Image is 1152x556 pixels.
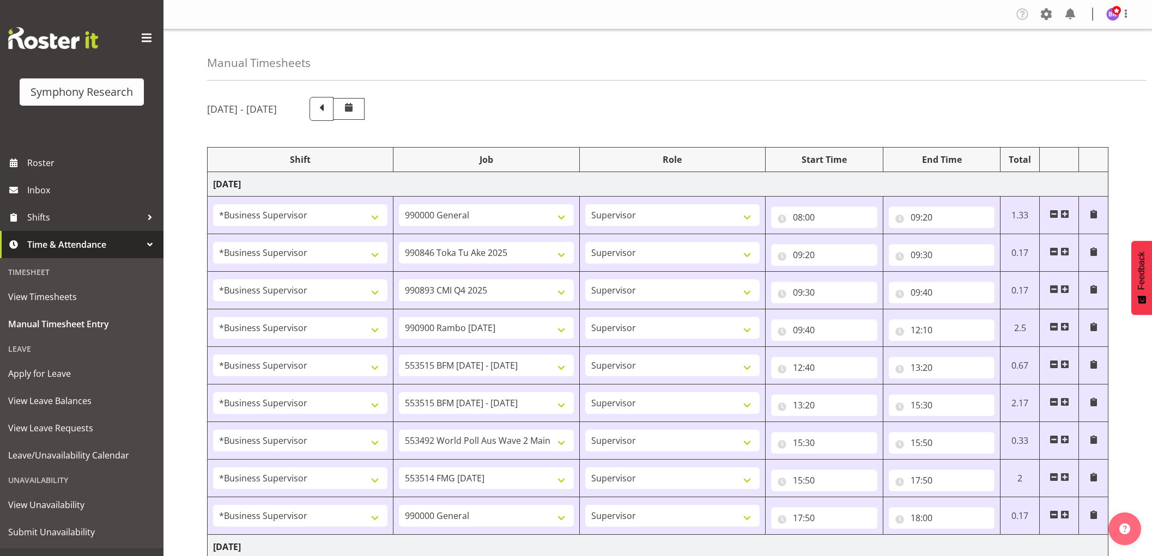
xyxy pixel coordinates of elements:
[889,394,995,416] input: Click to select...
[771,153,877,166] div: Start Time
[3,283,161,310] a: View Timesheets
[1119,523,1130,534] img: help-xxl-2.png
[8,524,155,540] span: Submit Unavailability
[213,153,387,166] div: Shift
[8,365,155,382] span: Apply for Leave
[1001,197,1040,234] td: 1.33
[1131,241,1152,315] button: Feedback - Show survey
[399,153,573,166] div: Job
[3,469,161,491] div: Unavailability
[3,261,161,283] div: Timesheet
[27,209,142,225] span: Shifts
[1001,234,1040,272] td: 0.17
[889,507,995,529] input: Click to select...
[8,447,155,463] span: Leave/Unavailability Calendar
[3,387,161,414] a: View Leave Balances
[1001,460,1040,497] td: 2
[889,357,995,378] input: Click to select...
[771,507,877,529] input: Click to select...
[889,469,995,491] input: Click to select...
[889,244,995,266] input: Click to select...
[889,282,995,303] input: Click to select...
[771,432,877,454] input: Click to select...
[8,27,98,49] img: Rosterit website logo
[208,172,1108,197] td: [DATE]
[27,155,158,171] span: Roster
[771,469,877,491] input: Click to select...
[1001,497,1040,535] td: 0.17
[771,282,877,303] input: Click to select...
[1001,309,1040,347] td: 2.5
[889,153,995,166] div: End Time
[1006,153,1034,166] div: Total
[771,244,877,266] input: Click to select...
[207,57,311,69] h4: Manual Timesheets
[8,289,155,305] span: View Timesheets
[207,103,277,115] h5: [DATE] - [DATE]
[3,360,161,387] a: Apply for Leave
[889,319,995,341] input: Click to select...
[3,442,161,469] a: Leave/Unavailability Calendar
[27,182,158,198] span: Inbox
[1001,272,1040,309] td: 0.17
[771,394,877,416] input: Click to select...
[889,206,995,228] input: Click to select...
[27,236,142,253] span: Time & Attendance
[771,206,877,228] input: Click to select...
[1001,384,1040,422] td: 2.17
[1106,8,1119,21] img: bhavik-kanna1260.jpg
[3,518,161,546] a: Submit Unavailability
[3,338,161,360] div: Leave
[8,497,155,513] span: View Unavailability
[3,491,161,518] a: View Unavailability
[1001,422,1040,460] td: 0.33
[3,414,161,442] a: View Leave Requests
[31,84,133,100] div: Symphony Research
[8,420,155,436] span: View Leave Requests
[771,319,877,341] input: Click to select...
[3,310,161,338] a: Manual Timesheet Entry
[1001,347,1040,384] td: 0.67
[771,357,877,378] input: Click to select...
[1137,252,1147,290] span: Feedback
[889,432,995,454] input: Click to select...
[585,153,760,166] div: Role
[8,393,155,409] span: View Leave Balances
[8,316,155,332] span: Manual Timesheet Entry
